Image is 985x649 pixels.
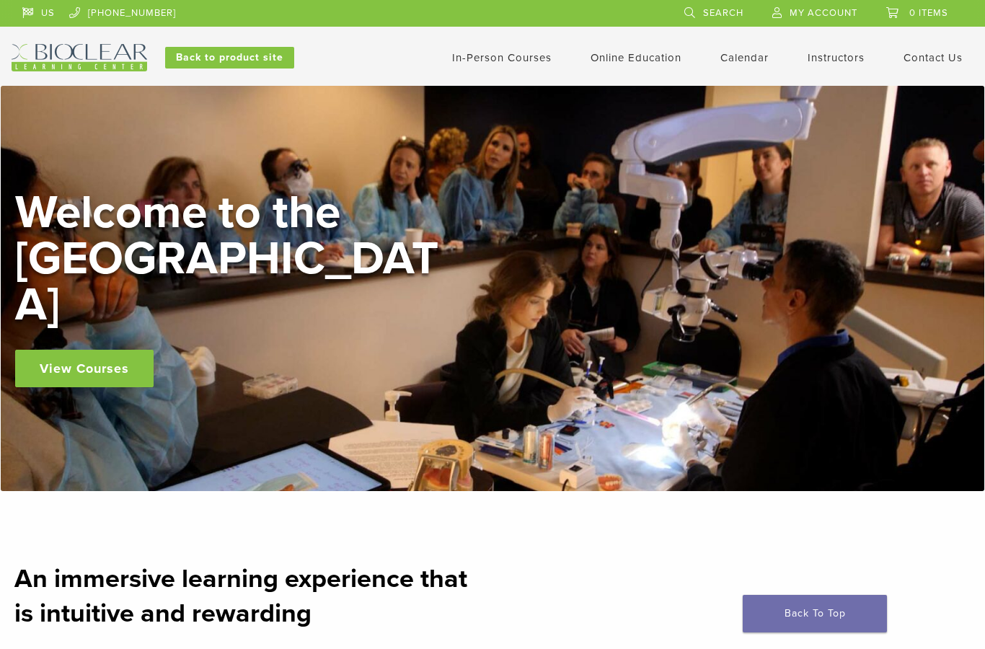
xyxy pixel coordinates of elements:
[15,350,154,387] a: View Courses
[591,51,681,64] a: Online Education
[808,51,865,64] a: Instructors
[452,51,552,64] a: In-Person Courses
[165,47,294,69] a: Back to product site
[14,563,467,629] strong: An immersive learning experience that is intuitive and rewarding
[15,190,448,328] h2: Welcome to the [GEOGRAPHIC_DATA]
[790,7,857,19] span: My Account
[703,7,743,19] span: Search
[743,595,887,632] a: Back To Top
[720,51,769,64] a: Calendar
[904,51,963,64] a: Contact Us
[12,44,147,71] img: Bioclear
[909,7,948,19] span: 0 items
